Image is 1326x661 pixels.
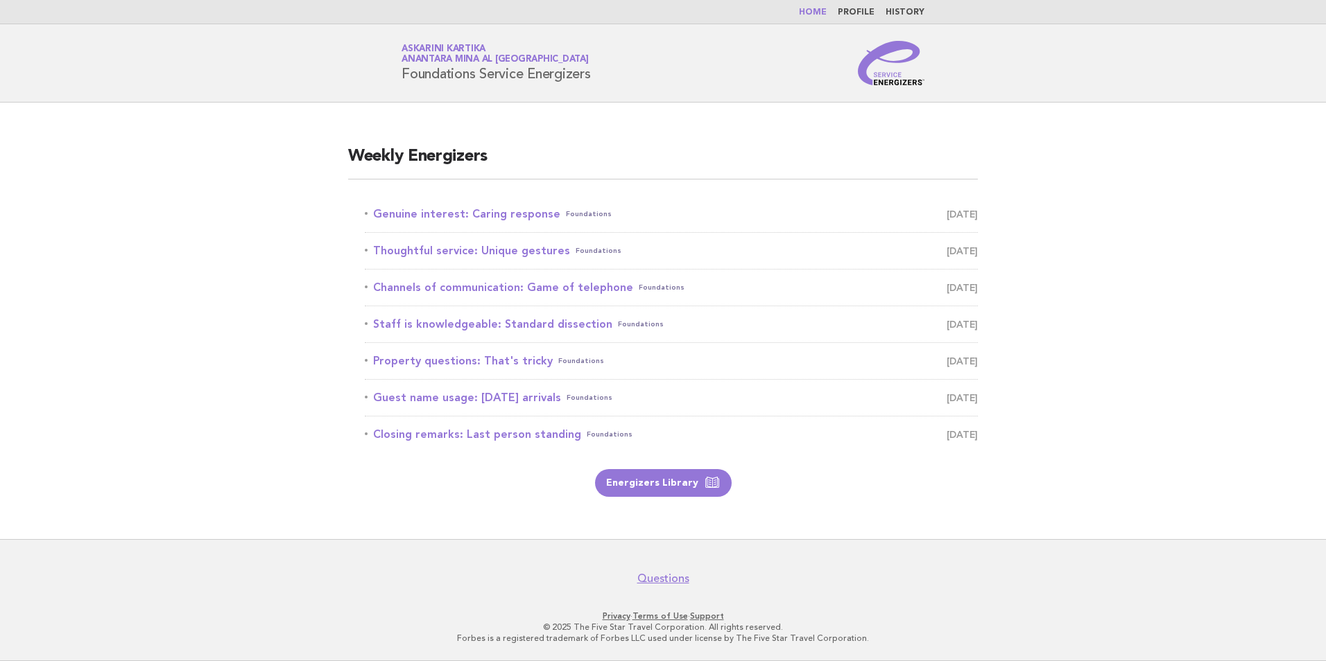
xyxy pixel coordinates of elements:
[402,44,589,64] a: Askarini KartikaAnantara Mina al [GEOGRAPHIC_DATA]
[639,278,684,297] span: Foundations
[587,425,632,444] span: Foundations
[567,388,612,407] span: Foundations
[566,204,612,224] span: Foundations
[947,351,978,371] span: [DATE]
[947,388,978,407] span: [DATE]
[402,45,591,81] h1: Foundations Service Energizers
[239,622,1087,633] p: © 2025 The Five Star Travel Corporation. All rights reserved.
[365,204,978,224] a: Genuine interest: Caring responseFoundations [DATE]
[558,351,604,371] span: Foundations
[637,572,689,585] a: Questions
[947,241,978,261] span: [DATE]
[947,425,978,444] span: [DATE]
[886,8,924,17] a: History
[595,469,732,497] a: Energizers Library
[947,315,978,334] span: [DATE]
[799,8,827,17] a: Home
[402,55,589,64] span: Anantara Mina al [GEOGRAPHIC_DATA]
[365,388,978,407] a: Guest name usage: [DATE] arrivalsFoundations [DATE]
[576,241,621,261] span: Foundations
[618,315,664,334] span: Foundations
[239,633,1087,644] p: Forbes is a registered trademark of Forbes LLC used under license by The Five Star Travel Corpora...
[632,611,688,621] a: Terms of Use
[365,425,978,444] a: Closing remarks: Last person standingFoundations [DATE]
[947,278,978,297] span: [DATE]
[838,8,875,17] a: Profile
[348,146,978,179] h2: Weekly Energizers
[365,315,978,334] a: Staff is knowledgeable: Standard dissectionFoundations [DATE]
[947,204,978,224] span: [DATE]
[365,241,978,261] a: Thoughtful service: Unique gesturesFoundations [DATE]
[603,611,630,621] a: Privacy
[239,610,1087,622] p: · ·
[858,41,924,85] img: Service Energizers
[365,278,978,297] a: Channels of communication: Game of telephoneFoundations [DATE]
[690,611,724,621] a: Support
[365,351,978,371] a: Property questions: That's trickyFoundations [DATE]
